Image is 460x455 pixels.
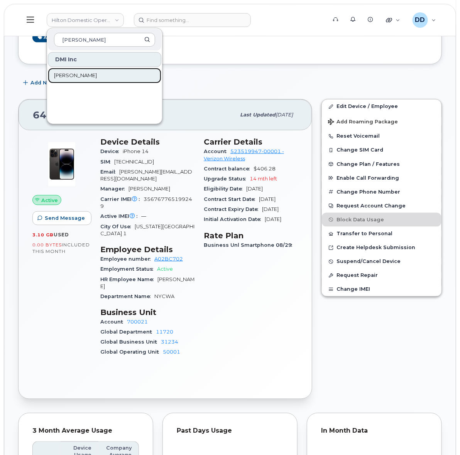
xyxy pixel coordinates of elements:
[337,259,401,265] span: Suspend/Cancel Device
[322,254,441,268] button: Suspend/Cancel Device
[177,427,283,435] div: Past Days Usage
[322,282,441,296] button: Change IMEI
[204,166,254,172] span: Contract balance
[129,186,170,192] span: [PERSON_NAME]
[45,214,85,222] span: Send Message
[32,33,71,42] a: Add tags
[322,171,441,185] button: Enable Call Forwarding
[322,129,441,143] button: Reset Voicemail
[265,216,281,222] span: [DATE]
[204,242,296,248] span: Business Unl Smartphone 08/29
[322,268,441,282] button: Request Repair
[33,109,109,121] span: 646
[141,213,146,219] span: —
[41,197,58,204] span: Active
[161,339,178,345] a: 31234
[100,159,114,165] span: SIM
[156,329,173,335] a: 11720
[322,113,441,129] button: Add Roaming Package
[204,186,246,192] span: Eligibility Date
[204,216,265,222] span: Initial Activation Date
[100,224,135,229] span: City Of Use
[381,12,406,28] div: Quicklinks
[134,13,251,27] input: Find something...
[322,99,441,113] a: Edit Device / Employee
[127,319,148,325] a: 700021
[32,427,139,435] div: 3 Month Average Usage
[100,349,163,355] span: Global Operating Unit
[54,232,69,238] span: used
[100,148,123,154] span: Device
[276,112,293,118] span: [DATE]
[204,148,284,161] a: 523519947-00001 - Verizon Wireless
[328,119,398,126] span: Add Roaming Package
[100,196,144,202] span: Carrier IMEI
[337,175,399,181] span: Enable Call Forwarding
[157,266,173,272] span: Active
[337,161,400,167] span: Change Plan / Features
[114,159,154,165] span: [TECHNICAL_ID]
[30,79,56,86] span: Add Note
[100,245,194,254] h3: Employee Details
[47,13,124,27] a: Hilton Domestic Operating Company Inc
[100,196,192,209] span: 356767765199249
[240,112,276,118] span: Last updated
[322,241,441,254] a: Create Helpdesk Submission
[322,185,441,199] button: Change Phone Number
[100,329,156,335] span: Global Department
[321,427,428,435] div: In Month Data
[322,227,441,241] button: Transfer to Personal
[204,176,250,182] span: Upgrade Status
[254,166,276,172] span: $406.28
[48,68,161,83] a: [PERSON_NAME]
[322,213,441,227] button: Block Data Usage
[32,211,91,225] button: Send Message
[100,169,119,175] span: Email
[407,12,441,28] div: David Davis
[154,256,183,262] a: A02BC702
[204,148,230,154] span: Account
[100,213,141,219] span: Active IMEI
[18,76,62,90] button: Add Note
[259,196,276,202] span: [DATE]
[204,206,262,212] span: Contract Expiry Date
[163,349,180,355] a: 50001
[100,169,192,182] span: [PERSON_NAME][EMAIL_ADDRESS][DOMAIN_NAME]
[322,157,441,171] button: Change Plan / Features
[322,199,441,213] button: Request Account Change
[100,339,161,345] span: Global Business Unit
[262,206,279,212] span: [DATE]
[426,421,454,449] iframe: Messenger Launcher
[100,319,127,325] span: Account
[204,231,298,240] h3: Rate Plan
[54,72,97,79] span: [PERSON_NAME]
[246,186,263,192] span: [DATE]
[100,266,157,272] span: Employment Status
[48,52,161,67] div: DMI Inc
[100,276,157,282] span: HR Employee Name
[39,141,85,187] img: image20231002-3703462-njx0qo.jpeg
[100,293,154,299] span: Department Name
[32,232,54,238] span: 3.10 GB
[32,242,62,248] span: 0.00 Bytes
[100,186,129,192] span: Manager
[415,15,425,25] span: DD
[100,308,194,317] h3: Business Unit
[100,137,194,147] h3: Device Details
[250,176,277,182] span: 14 mth left
[204,196,259,202] span: Contract Start Date
[100,224,194,236] span: [US_STATE][GEOGRAPHIC_DATA] 1
[322,143,441,157] button: Change SIM Card
[154,293,174,299] span: NYCWA
[54,33,155,47] input: Search
[100,256,154,262] span: Employee number
[204,137,298,147] h3: Carrier Details
[123,148,149,154] span: iPhone 14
